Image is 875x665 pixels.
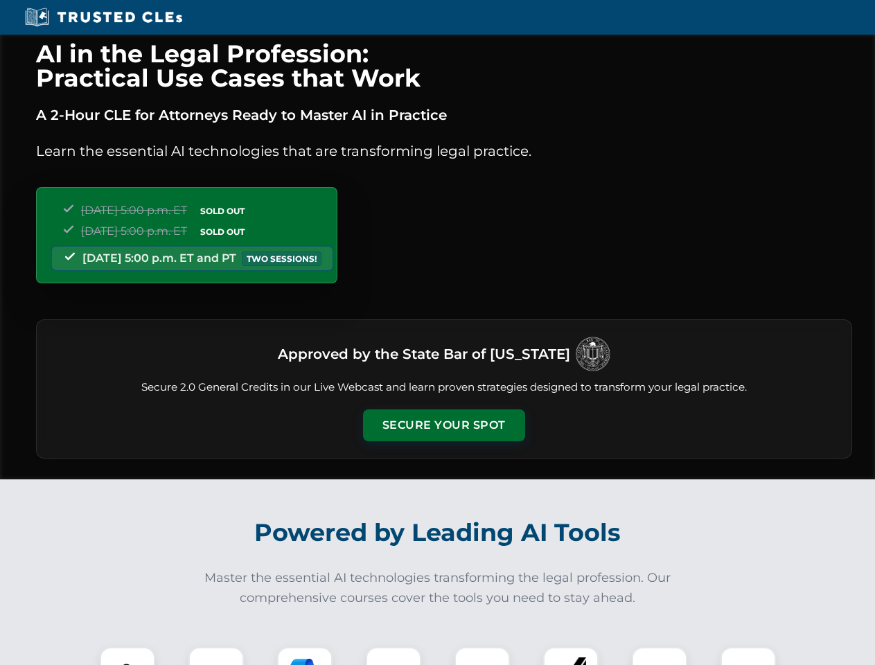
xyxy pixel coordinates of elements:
span: SOLD OUT [195,204,249,218]
span: SOLD OUT [195,224,249,239]
h3: Approved by the State Bar of [US_STATE] [278,342,570,366]
span: [DATE] 5:00 p.m. ET [81,204,187,217]
p: Learn the essential AI technologies that are transforming legal practice. [36,140,852,162]
span: [DATE] 5:00 p.m. ET [81,224,187,238]
p: A 2-Hour CLE for Attorneys Ready to Master AI in Practice [36,104,852,126]
p: Secure 2.0 General Credits in our Live Webcast and learn proven strategies designed to transform ... [53,380,835,396]
h1: AI in the Legal Profession: Practical Use Cases that Work [36,42,852,90]
img: Trusted CLEs [21,7,186,28]
img: Logo [576,337,610,371]
button: Secure Your Spot [363,409,525,441]
h2: Powered by Leading AI Tools [54,508,822,557]
p: Master the essential AI technologies transforming the legal profession. Our comprehensive courses... [195,568,680,608]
